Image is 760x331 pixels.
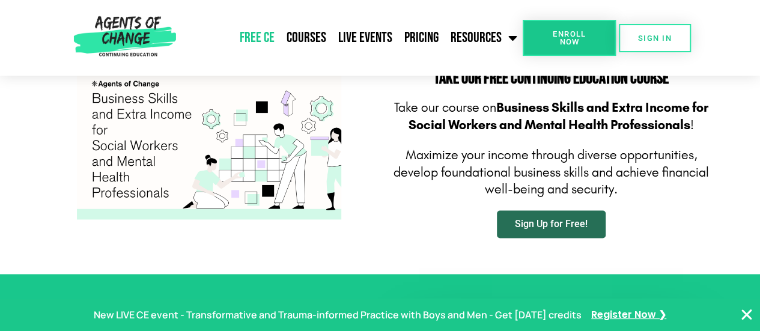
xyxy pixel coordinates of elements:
[523,20,616,56] a: Enroll Now
[332,23,398,53] a: Live Events
[542,30,597,46] span: Enroll Now
[386,147,717,198] p: Maximize your income through diverse opportunities, d
[94,306,582,324] p: New LIVE CE event - Transformative and Trauma-informed Practice with Boys and Men - Get [DATE] cr...
[281,23,332,53] a: Courses
[386,99,717,133] p: Take our course on !
[515,219,588,229] span: Sign Up for Free!
[638,34,672,42] span: SIGN IN
[234,23,281,53] a: Free CE
[740,308,754,322] button: Close Banner
[386,70,717,87] h2: Take Our FREE Continuing Education Course
[485,165,709,198] span: chieve financial well-being and security.
[619,24,691,52] a: SIGN IN
[181,23,523,53] nav: Menu
[497,210,606,238] a: Sign Up for Free!
[591,306,666,324] a: Register Now ❯
[409,100,708,133] b: Business Skills and Extra Income for Social Workers and Mental Health Professionals
[401,165,623,180] span: evelop foundational business skills and a
[445,23,523,53] a: Resources
[398,23,445,53] a: Pricing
